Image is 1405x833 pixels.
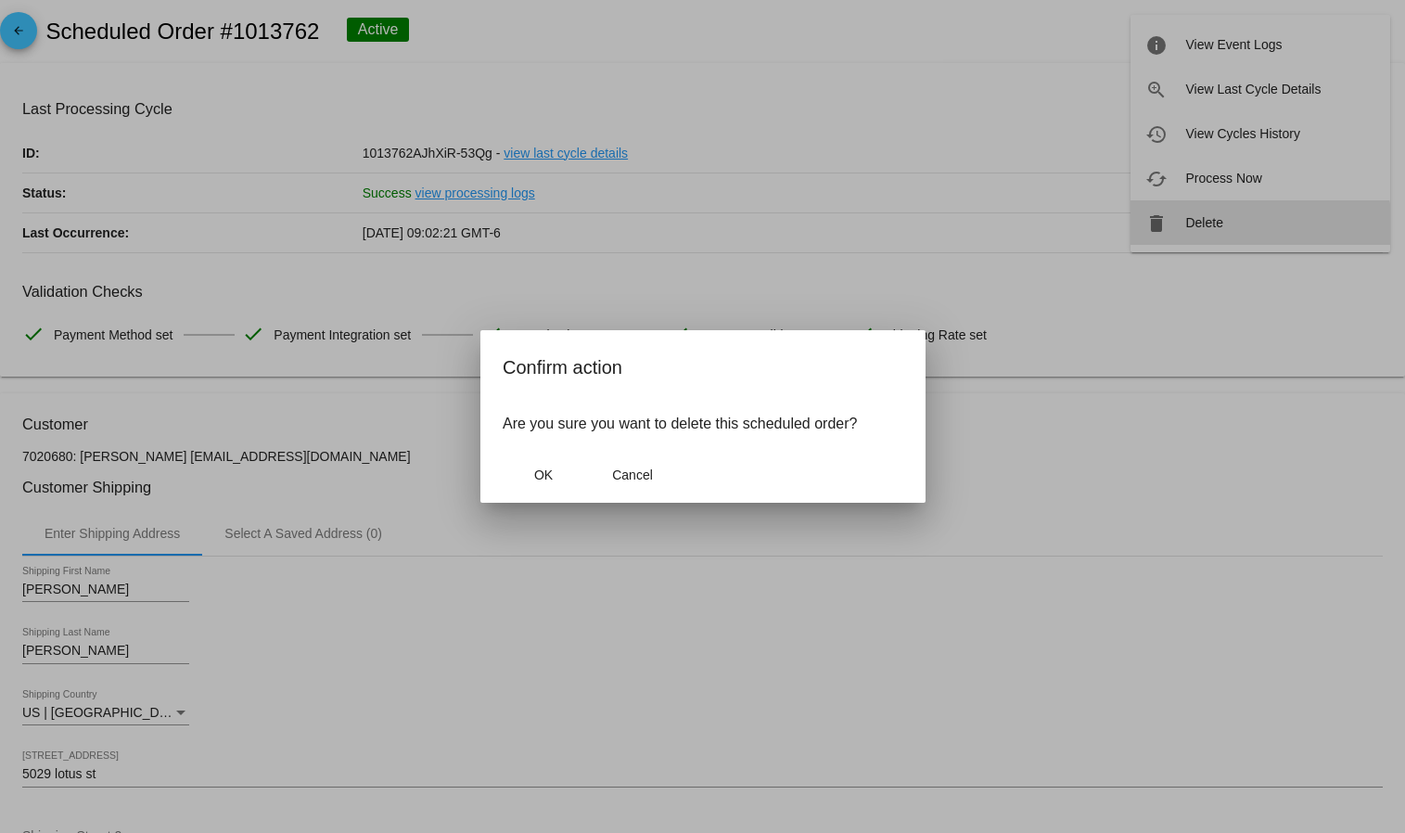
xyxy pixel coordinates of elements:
span: Cancel [612,468,653,482]
span: OK [533,468,552,482]
button: Close dialog [592,458,673,492]
button: Close dialog [503,458,584,492]
p: Are you sure you want to delete this scheduled order? [503,416,903,432]
h2: Confirm action [503,352,903,382]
